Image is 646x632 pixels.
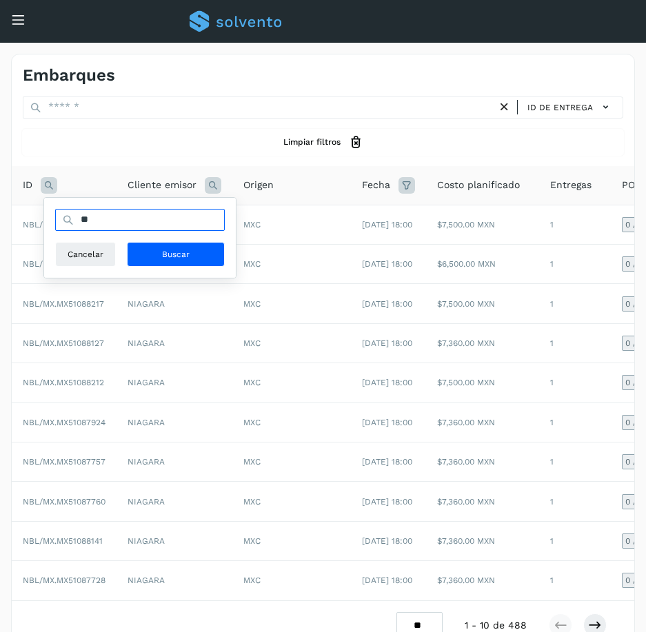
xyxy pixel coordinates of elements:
span: [DATE] 18:00 [362,338,412,348]
span: [DATE] 18:00 [362,220,412,230]
span: MXC [243,457,261,467]
span: [DATE] 18:00 [362,299,412,309]
span: ID [23,178,32,192]
span: 0 / 1 [625,378,643,387]
button: Limpiar filtros [23,130,623,155]
td: $6,500.00 MXN [426,245,539,284]
td: NIAGARA [117,402,232,442]
td: NIAGARA [117,442,232,482]
span: 0 / 1 [625,537,643,545]
td: 1 [539,561,611,600]
td: 1 [539,363,611,402]
td: NIAGARA [117,482,232,521]
span: NBL/MX.MX51087728 [23,575,105,585]
span: Cliente emisor [128,178,196,192]
span: MXC [243,497,261,507]
td: NIAGARA [117,363,232,402]
span: MXC [243,378,261,387]
span: MXC [243,259,261,269]
span: MXC [243,418,261,427]
h4: Embarques [23,65,115,85]
td: $7,500.00 MXN [426,284,539,323]
td: 1 [539,482,611,521]
span: [DATE] 18:00 [362,536,412,546]
span: 0 / 1 [625,576,643,584]
span: NBL/MX.MX51088217 [23,299,104,309]
span: [DATE] 18:00 [362,259,412,269]
span: Origen [243,178,274,192]
td: $7,360.00 MXN [426,482,539,521]
td: 1 [539,402,611,442]
span: MXC [243,575,261,585]
span: [DATE] 18:00 [362,575,412,585]
td: $7,360.00 MXN [426,561,539,600]
span: 0 / 1 [625,260,643,268]
span: MXC [243,220,261,230]
span: Costo planificado [437,178,520,192]
span: NBL/MX.MX51088316 [23,259,104,269]
span: 0 / 1 [625,418,643,427]
span: NBL/MX.MX51087760 [23,497,105,507]
span: MXC [243,299,261,309]
td: 1 [539,521,611,560]
td: 1 [539,245,611,284]
span: 0 / 1 [625,300,643,308]
span: NBL/MX.MX51088127 [23,338,104,348]
td: $7,360.00 MXN [426,402,539,442]
span: ID de entrega [527,101,593,114]
span: NBL/MX.MX51088215 [23,220,104,230]
span: [DATE] 18:00 [362,418,412,427]
span: NBL/MX.MX51088212 [23,378,104,387]
td: $7,360.00 MXN [426,323,539,363]
td: NIAGARA [117,521,232,560]
td: 1 [539,442,611,482]
td: NIAGARA [117,323,232,363]
span: [DATE] 18:00 [362,378,412,387]
button: ID de entrega [523,97,617,117]
span: Entregas [550,178,592,192]
td: 1 [539,205,611,244]
span: 0 / 1 [625,339,643,347]
span: 0 / 1 [625,221,643,229]
span: NBL/MX.MX51087924 [23,418,105,427]
td: 1 [539,323,611,363]
td: NIAGARA [117,284,232,323]
span: Limpiar filtros [283,136,341,148]
td: $7,360.00 MXN [426,521,539,560]
td: $7,500.00 MXN [426,205,539,244]
span: MXC [243,338,261,348]
span: [DATE] 18:00 [362,497,412,507]
span: Fecha [362,178,390,192]
td: $7,360.00 MXN [426,442,539,482]
td: 1 [539,284,611,323]
td: $7,500.00 MXN [426,363,539,402]
span: NBL/MX.MX51088141 [23,536,103,546]
span: 0 / 1 [625,458,643,466]
span: 0 / 1 [625,498,643,506]
td: NIAGARA [117,561,232,600]
span: MXC [243,536,261,546]
span: NBL/MX.MX51087757 [23,457,105,467]
span: [DATE] 18:00 [362,457,412,467]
